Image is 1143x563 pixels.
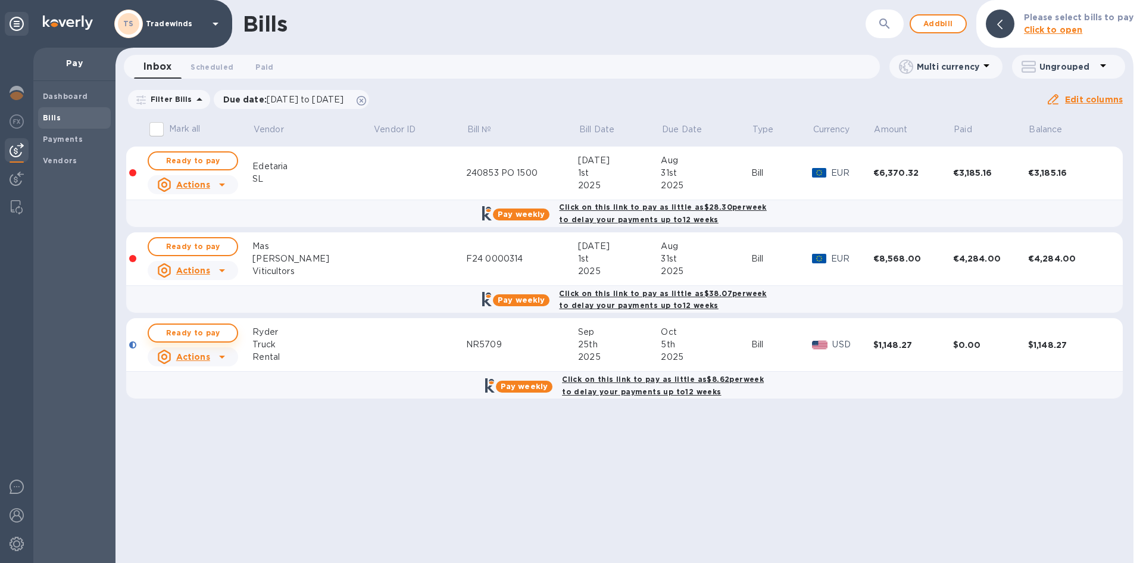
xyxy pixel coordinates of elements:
p: Bill Date [579,123,614,136]
div: Bill [751,167,812,179]
h1: Bills [243,11,287,36]
div: F24 0000314 [466,253,578,265]
div: NR5709 [466,338,578,351]
b: TS [123,19,134,28]
div: 2025 [661,179,751,192]
div: Aug [661,154,751,167]
div: Mas [252,240,373,253]
span: Bill Date [579,123,630,136]
span: Paid [255,61,273,73]
div: 1st [578,253,661,265]
span: Inbox [143,58,171,75]
b: Click on this link to pay as little as $28.30 per week to delay your payments up to 12 weeks [559,203,766,224]
div: SL [252,173,373,185]
div: 2025 [578,265,661,278]
div: [PERSON_NAME] [252,253,373,265]
p: Bill № [467,123,492,136]
div: $1,148.27 [873,339,953,351]
button: Ready to pay [148,237,238,256]
div: €4,284.00 [953,253,1028,265]
div: €6,370.32 [873,167,953,179]
div: 5th [661,338,751,351]
div: 25th [578,338,661,351]
div: $0.00 [953,339,1028,351]
div: Rental [252,351,373,363]
div: €8,568.00 [873,253,953,265]
p: Filter Bills [146,94,192,104]
span: Amount [874,123,923,136]
div: 240853 PO 1500 [466,167,578,179]
div: 2025 [578,351,661,363]
p: Paid [954,123,972,136]
div: [DATE] [578,154,661,167]
b: Click on this link to pay as little as $38.07 per week to delay your payments up to 12 weeks [559,289,766,310]
div: Truck [252,338,373,351]
div: 2025 [578,179,661,192]
u: Actions [176,352,210,362]
span: Ready to pay [158,326,227,340]
p: USD [832,338,873,351]
div: Bill [751,338,812,351]
span: Vendor [254,123,299,136]
p: Ungrouped [1039,61,1096,73]
b: Pay weekly [498,296,545,304]
p: Tradewinds [146,20,205,28]
div: Viticultors [252,265,373,278]
p: EUR [831,167,873,179]
div: Aug [661,240,751,253]
div: 1st [578,167,661,179]
img: Logo [43,15,93,30]
span: Ready to pay [158,239,227,254]
b: Dashboard [43,92,88,101]
u: Actions [176,180,210,189]
p: Pay [43,57,106,69]
div: Unpin categories [5,12,29,36]
div: 2025 [661,265,751,278]
p: EUR [831,253,873,265]
button: Ready to pay [148,324,238,343]
b: Vendors [43,156,77,165]
div: Sep [578,326,661,338]
p: Currency [813,123,850,136]
span: Type [752,123,789,136]
img: USD [812,341,828,349]
div: €3,185.16 [953,167,1028,179]
div: €4,284.00 [1028,253,1108,265]
div: 31st [661,167,751,179]
span: Vendor ID [374,123,431,136]
p: Due Date [662,123,702,136]
button: Addbill [910,14,967,33]
span: Scheduled [190,61,233,73]
div: 31st [661,253,751,265]
b: Payments [43,135,83,144]
b: Bills [43,113,61,122]
div: 2025 [661,351,751,363]
b: Pay weekly [501,382,548,391]
b: Click to open [1024,25,1083,35]
div: Oct [661,326,751,338]
div: [DATE] [578,240,661,253]
p: Type [752,123,774,136]
p: Balance [1029,123,1062,136]
div: Edetaria [252,160,373,173]
span: Due Date [662,123,717,136]
span: [DATE] to [DATE] [267,95,343,104]
p: Vendor [254,123,284,136]
span: Ready to pay [158,154,227,168]
b: Please select bills to pay [1024,13,1133,22]
button: Ready to pay [148,151,238,170]
span: Paid [954,123,988,136]
img: Foreign exchange [10,114,24,129]
div: Bill [751,253,812,265]
u: Edit columns [1065,95,1123,104]
b: Click on this link to pay as little as $8.62 per week to delay your payments up to 12 weeks [562,375,764,396]
b: Pay weekly [498,210,545,219]
span: Add bill [920,17,956,31]
p: Mark all [169,123,200,135]
u: Actions [176,266,210,275]
span: Balance [1029,123,1078,136]
span: Bill № [467,123,507,136]
p: Vendor ID [374,123,416,136]
div: Ryder [252,326,373,338]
